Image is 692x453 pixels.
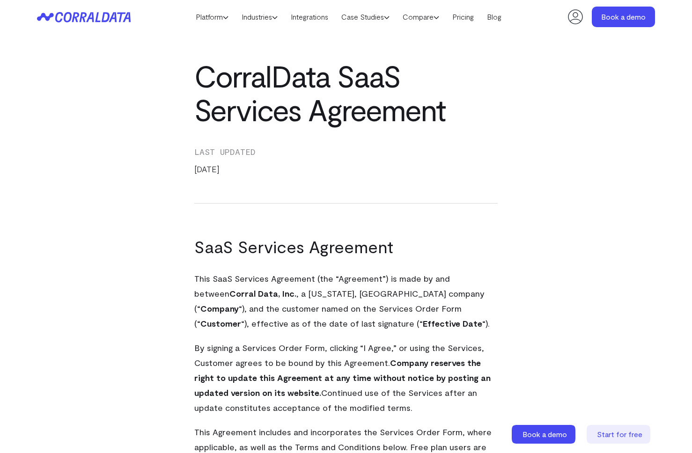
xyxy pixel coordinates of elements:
[587,425,652,444] a: Start for free
[512,425,577,444] a: Book a demo
[194,59,498,126] h1: CorralData SaaS Services Agreement
[235,10,284,24] a: Industries
[446,10,480,24] a: Pricing
[200,303,239,314] strong: Company
[423,318,482,329] strong: Effective Date
[523,430,567,438] span: Book a demo
[194,358,491,398] strong: Company reserves the right to update this Agreement at any time without notice by posting an upda...
[592,7,655,27] a: Book a demo
[284,10,335,24] a: Integrations
[597,430,642,438] span: Start for free
[194,163,498,175] p: [DATE]
[194,340,498,415] p: By signing a Services Order Form, clicking “I Agree,” or using the Services, Customer agrees to b...
[480,10,508,24] a: Blog
[189,10,235,24] a: Platform
[335,10,396,24] a: Case Studies
[229,288,296,299] strong: Corral Data, Inc.
[396,10,446,24] a: Compare
[194,271,498,331] p: This SaaS Services Agreement (the “Agreement”) is made by and between , a [US_STATE], [GEOGRAPHIC...
[200,318,241,329] strong: Customer
[194,145,498,158] h5: Last Updated
[194,232,498,262] h1: SaaS Services Agreement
